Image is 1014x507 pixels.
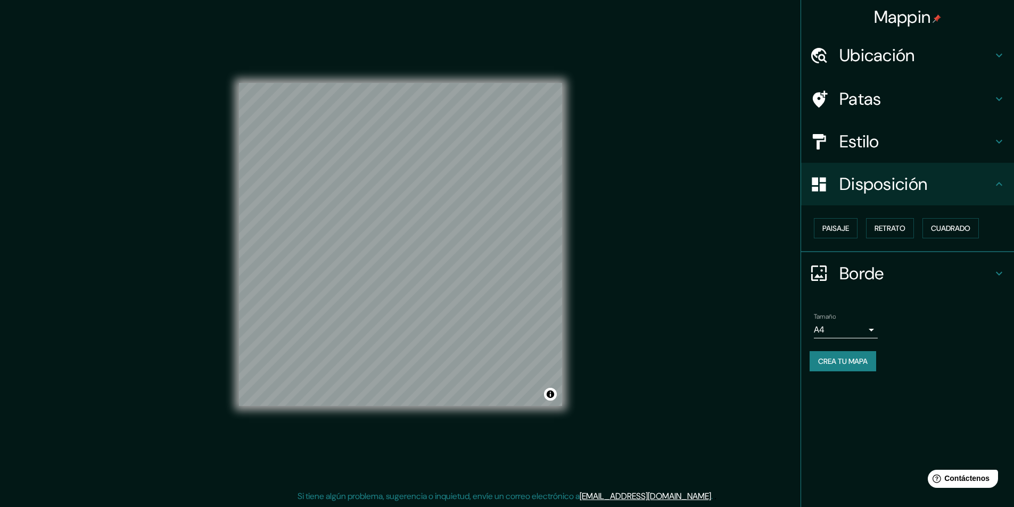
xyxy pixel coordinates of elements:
font: Mappin [874,6,931,28]
canvas: Mapa [239,83,562,406]
font: Disposición [839,173,927,195]
button: Activar o desactivar atribución [544,388,557,401]
div: Patas [801,78,1014,120]
img: pin-icon.png [933,14,941,23]
font: Estilo [839,130,879,153]
font: Crea tu mapa [818,356,868,366]
font: Borde [839,262,884,285]
font: . [711,491,713,502]
font: Si tiene algún problema, sugerencia o inquietud, envíe un correo electrónico a [298,491,580,502]
font: . [714,490,716,502]
font: Retrato [875,223,905,233]
font: A4 [814,324,825,335]
font: Cuadrado [931,223,970,233]
font: Paisaje [822,223,849,233]
div: A4 [814,321,878,338]
font: . [713,490,714,502]
a: [EMAIL_ADDRESS][DOMAIN_NAME] [580,491,711,502]
font: Ubicación [839,44,915,67]
button: Crea tu mapa [810,351,876,371]
div: Estilo [801,120,1014,163]
button: Paisaje [814,218,858,238]
div: Ubicación [801,34,1014,77]
button: Cuadrado [922,218,979,238]
button: Retrato [866,218,914,238]
iframe: Lanzador de widgets de ayuda [919,466,1002,495]
font: Patas [839,88,881,110]
font: Tamaño [814,312,836,321]
div: Borde [801,252,1014,295]
div: Disposición [801,163,1014,205]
